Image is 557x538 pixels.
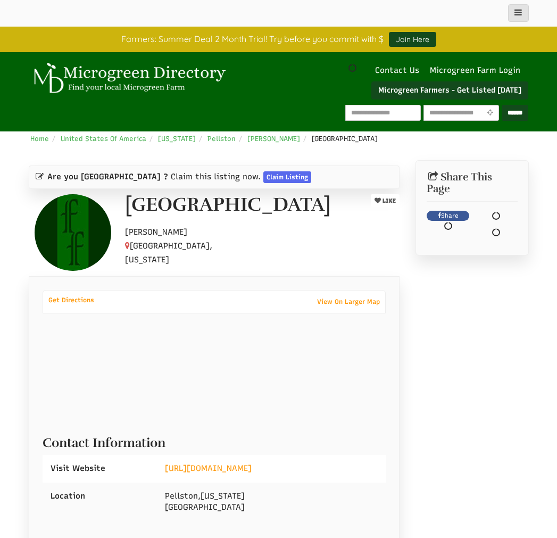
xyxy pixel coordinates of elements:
[371,194,400,208] button: LIKE
[171,171,261,183] span: Claim this listing now.
[370,65,425,75] a: Contact Us
[47,171,168,183] span: Are you [GEOGRAPHIC_DATA] ?
[30,135,49,143] a: Home
[427,211,469,221] a: Share
[247,135,300,143] a: [PERSON_NAME]
[207,135,236,143] a: Pellston
[263,171,311,183] a: Claim Listing
[157,483,386,522] div: , [GEOGRAPHIC_DATA]
[427,171,518,195] h2: Share This Page
[389,32,436,47] a: Join Here
[158,135,196,143] a: [US_STATE]
[312,294,385,309] a: View On Larger Map
[381,197,396,204] span: LIKE
[29,276,400,277] ul: Profile Tabs
[35,194,111,271] img: Contact Fiddlehead Farm
[61,135,146,143] a: United States Of America
[165,491,198,501] span: Pellston
[201,491,245,501] span: [US_STATE]
[508,4,529,22] button: main_menu
[43,294,99,307] a: Get Directions
[430,65,526,75] a: Microgreen Farm Login
[43,483,157,510] div: Location
[43,455,157,482] div: Visit Website
[125,194,331,216] h1: [GEOGRAPHIC_DATA]
[29,63,228,94] img: Microgreen Directory
[165,463,252,473] a: [URL][DOMAIN_NAME]
[371,81,528,100] a: Microgreen Farmers - Get Listed [DATE]
[125,241,212,264] span: [GEOGRAPHIC_DATA], [US_STATE]
[43,431,386,450] h2: Contact Information
[21,32,537,47] div: Farmers: Summer Deal 2 Month Trial! Try before you commit with $
[485,110,496,117] i: Use Current Location
[125,227,187,237] span: [PERSON_NAME]
[312,135,378,143] span: [GEOGRAPHIC_DATA]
